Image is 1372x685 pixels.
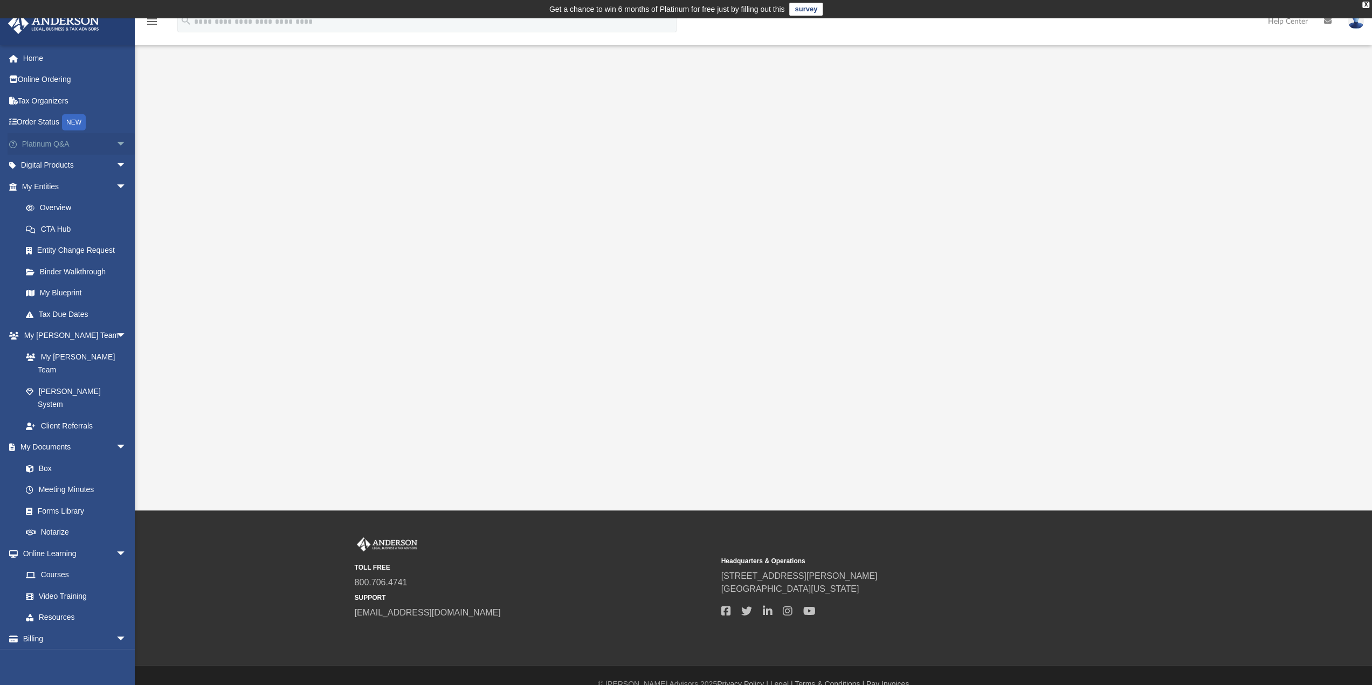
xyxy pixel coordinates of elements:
[116,325,137,347] span: arrow_drop_down
[15,261,143,282] a: Binder Walkthrough
[789,3,823,16] a: survey
[8,112,143,134] a: Order StatusNEW
[116,133,137,155] span: arrow_drop_down
[15,522,137,543] a: Notarize
[8,176,143,197] a: My Entitiesarrow_drop_down
[8,133,143,155] a: Platinum Q&Aarrow_drop_down
[15,282,137,304] a: My Blueprint
[8,628,143,649] a: Billingarrow_drop_down
[15,479,137,501] a: Meeting Minutes
[8,69,143,91] a: Online Ordering
[116,155,137,177] span: arrow_drop_down
[721,571,878,580] a: [STREET_ADDRESS][PERSON_NAME]
[1348,13,1364,29] img: User Pic
[15,346,132,380] a: My [PERSON_NAME] Team
[5,13,102,34] img: Anderson Advisors Platinum Portal
[8,155,143,176] a: Digital Productsarrow_drop_down
[15,218,143,240] a: CTA Hub
[116,628,137,650] span: arrow_drop_down
[721,584,859,593] a: [GEOGRAPHIC_DATA][US_STATE]
[8,543,137,564] a: Online Learningarrow_drop_down
[8,437,137,458] a: My Documentsarrow_drop_down
[116,437,137,459] span: arrow_drop_down
[15,607,137,628] a: Resources
[355,563,714,572] small: TOLL FREE
[355,593,714,603] small: SUPPORT
[116,176,137,198] span: arrow_drop_down
[116,543,137,565] span: arrow_drop_down
[15,585,132,607] a: Video Training
[15,380,137,415] a: [PERSON_NAME] System
[355,578,408,587] a: 800.706.4741
[15,564,137,586] a: Courses
[180,15,192,26] i: search
[15,415,137,437] a: Client Referrals
[146,15,158,28] i: menu
[8,47,143,69] a: Home
[355,608,501,617] a: [EMAIL_ADDRESS][DOMAIN_NAME]
[15,197,143,219] a: Overview
[721,556,1080,566] small: Headquarters & Operations
[15,458,132,479] a: Box
[549,3,785,16] div: Get a chance to win 6 months of Platinum for free just by filling out this
[1362,2,1369,8] div: close
[15,500,132,522] a: Forms Library
[8,90,143,112] a: Tax Organizers
[15,240,143,261] a: Entity Change Request
[8,325,137,347] a: My [PERSON_NAME] Teamarrow_drop_down
[15,303,143,325] a: Tax Due Dates
[355,537,419,551] img: Anderson Advisors Platinum Portal
[146,20,158,28] a: menu
[62,114,86,130] div: NEW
